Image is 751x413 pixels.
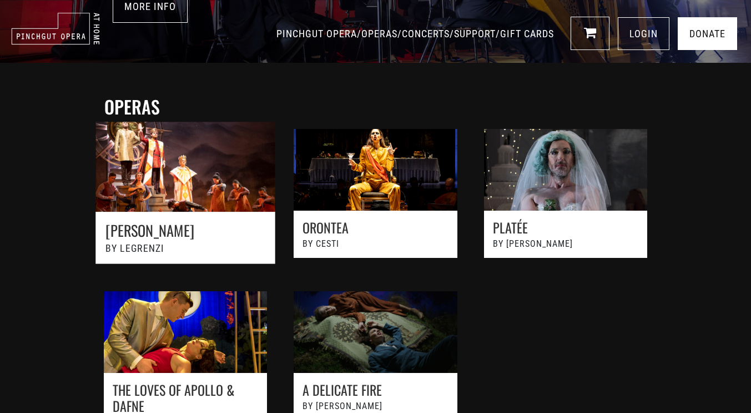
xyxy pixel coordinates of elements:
[402,28,450,39] a: CONCERTS
[276,28,357,39] a: PINCHGUT OPERA
[276,28,557,39] span: / / / /
[500,28,554,39] a: GIFT CARDS
[678,17,737,50] a: Donate
[618,17,669,50] a: LOGIN
[361,28,397,39] a: OPERAS
[454,28,496,39] a: SUPPORT
[11,12,100,45] img: pinchgut_at_home_negative_logo.svg
[104,96,652,117] h2: operas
